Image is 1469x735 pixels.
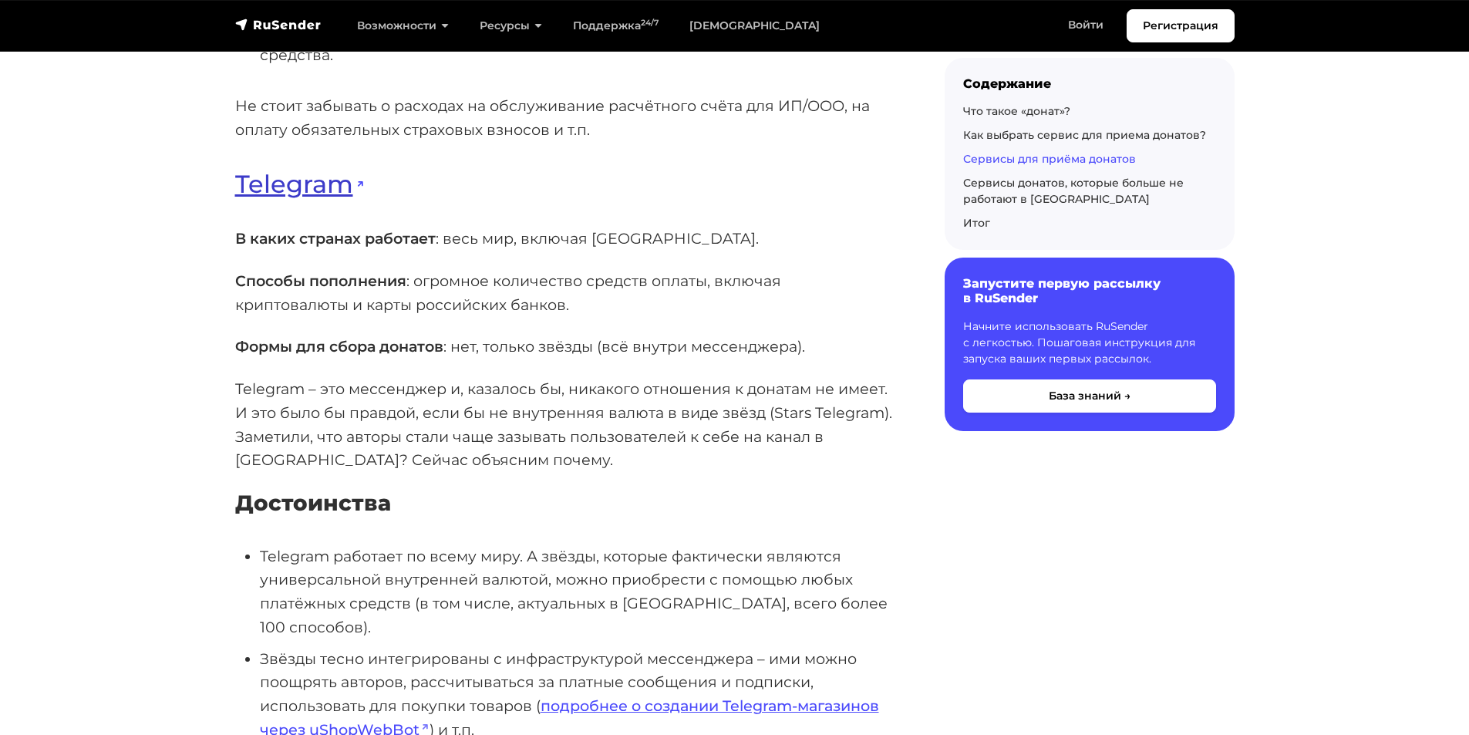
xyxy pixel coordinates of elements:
[963,104,1070,118] a: Что такое «донат»?
[945,258,1235,430] a: Запустите первую рассылку в RuSender Начните использовать RuSender с легкостью. Пошаговая инструк...
[558,10,674,42] a: Поддержка24/7
[235,227,895,251] p: : весь мир, включая [GEOGRAPHIC_DATA].
[963,76,1216,91] div: Содержание
[1053,9,1119,41] a: Войти
[235,229,436,248] strong: В каких странах работает
[464,10,558,42] a: Ресурсы
[235,271,406,290] strong: Способы пополнения
[641,18,659,28] sup: 24/7
[963,128,1206,142] a: Как выбрать сервис для приема донатов?
[235,94,895,141] p: Не стоит забывать о расходах на обслуживание расчётного счёта для ИП/ООО, на оплату обязательных ...
[963,319,1216,367] p: Начните использовать RuSender с легкостью. Пошаговая инструкция для запуска ваших первых рассылок.
[235,269,895,316] p: : огромное количество средств оплаты, включая криптовалюты и карты российских банков.
[963,276,1216,305] h6: Запустите первую рассылку в RuSender
[963,216,990,230] a: Итог
[963,379,1216,413] button: База знаний →
[260,545,895,639] li: Telegram работает по всему миру. А звёзды, которые фактически являются универсальной внутренней в...
[235,335,895,359] p: : нет, только звёзды (всё внутри мессенджера).
[235,337,443,356] strong: Формы для сбора донатов
[1127,9,1235,42] a: Регистрация
[235,169,363,199] a: Telegram
[235,491,895,517] h4: Достоинства
[963,176,1184,206] a: Сервисы донатов, которые больше не работают в [GEOGRAPHIC_DATA]
[342,10,464,42] a: Возможности
[235,377,895,472] p: Telegram – это мессенджер и, казалось бы, никакого отношения к донатам не имеет. И это было бы пр...
[963,152,1136,166] a: Сервисы для приёма донатов
[235,17,322,32] img: RuSender
[674,10,835,42] a: [DEMOGRAPHIC_DATA]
